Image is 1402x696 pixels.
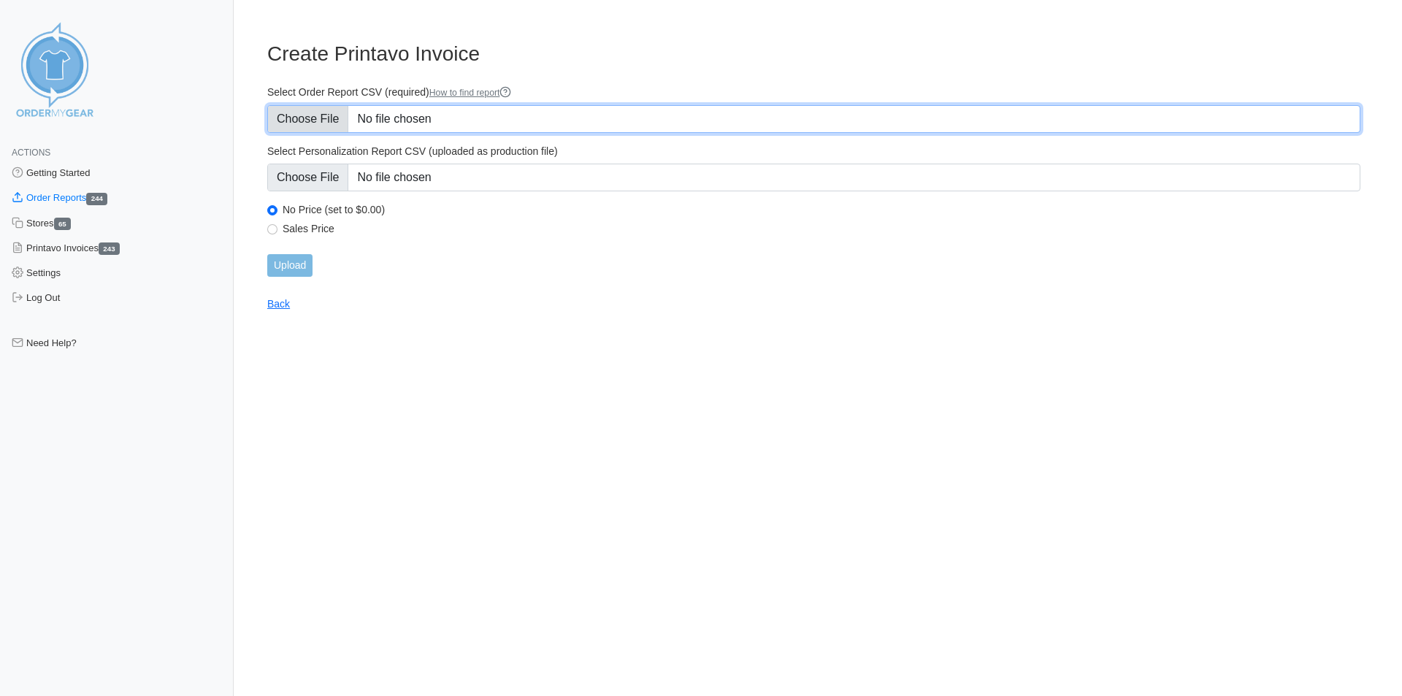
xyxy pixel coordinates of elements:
span: 65 [54,218,72,230]
span: 244 [86,193,107,205]
span: 243 [99,242,120,255]
label: No Price (set to $0.00) [283,203,1360,216]
span: Actions [12,148,50,158]
a: Back [267,298,290,310]
a: How to find report [429,88,512,98]
label: Select Order Report CSV (required) [267,85,1360,99]
label: Sales Price [283,222,1360,235]
input: Upload [267,254,313,277]
label: Select Personalization Report CSV (uploaded as production file) [267,145,1360,158]
h3: Create Printavo Invoice [267,42,1360,66]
